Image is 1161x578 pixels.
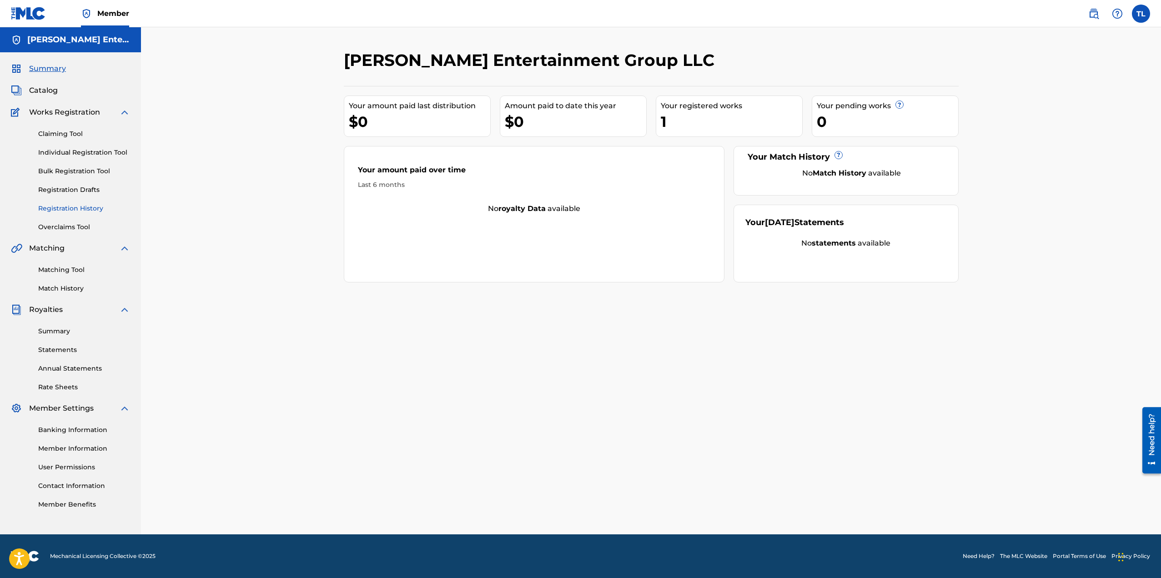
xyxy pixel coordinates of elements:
div: Your registered works [661,101,802,111]
div: Amount paid to date this year [505,101,646,111]
a: Privacy Policy [1111,552,1150,560]
a: Match History [38,284,130,293]
img: Works Registration [11,107,23,118]
a: Rate Sheets [38,382,130,392]
img: Royalties [11,304,22,315]
strong: statements [812,239,856,247]
img: search [1088,8,1099,19]
a: Annual Statements [38,364,130,373]
div: Your Match History [745,151,947,163]
a: Public Search [1085,5,1103,23]
span: Catalog [29,85,58,96]
a: Statements [38,345,130,355]
iframe: Resource Center [1136,403,1161,477]
a: User Permissions [38,462,130,472]
a: Need Help? [963,552,995,560]
span: Mechanical Licensing Collective © 2025 [50,552,156,560]
div: Drag [1118,543,1124,571]
a: Individual Registration Tool [38,148,130,157]
img: Accounts [11,35,22,45]
img: expand [119,403,130,414]
a: CatalogCatalog [11,85,58,96]
img: Catalog [11,85,22,96]
a: Banking Information [38,425,130,435]
span: Royalties [29,304,63,315]
img: help [1112,8,1123,19]
strong: royalty data [498,204,546,213]
span: ? [835,151,842,159]
div: Your amount paid last distribution [349,101,490,111]
span: Matching [29,243,65,254]
div: 1 [661,111,802,132]
div: Your amount paid over time [358,165,711,180]
iframe: Chat Widget [1116,534,1161,578]
img: Matching [11,243,22,254]
img: Member Settings [11,403,22,414]
a: Member Information [38,444,130,453]
img: expand [119,304,130,315]
span: Works Registration [29,107,100,118]
div: $0 [349,111,490,132]
a: Registration History [38,204,130,213]
img: expand [119,107,130,118]
span: ? [896,101,903,108]
div: 0 [817,111,958,132]
a: SummarySummary [11,63,66,74]
a: Matching Tool [38,265,130,275]
div: User Menu [1132,5,1150,23]
div: $0 [505,111,646,132]
img: Summary [11,63,22,74]
h2: [PERSON_NAME] Entertainment Group LLC [344,50,719,70]
a: Registration Drafts [38,185,130,195]
strong: Match History [813,169,866,177]
span: Summary [29,63,66,74]
a: Portal Terms of Use [1053,552,1106,560]
img: expand [119,243,130,254]
div: Your Statements [745,216,844,229]
img: MLC Logo [11,7,46,20]
a: Claiming Tool [38,129,130,139]
div: No available [745,238,947,249]
a: Contact Information [38,481,130,491]
a: Member Benefits [38,500,130,509]
img: logo [11,551,39,562]
div: Your pending works [817,101,958,111]
div: No available [757,168,947,179]
a: Overclaims Tool [38,222,130,232]
img: Top Rightsholder [81,8,92,19]
div: Help [1108,5,1126,23]
div: Last 6 months [358,180,711,190]
span: Member [97,8,129,19]
a: The MLC Website [1000,552,1047,560]
a: Bulk Registration Tool [38,166,130,176]
div: No available [344,203,724,214]
span: Member Settings [29,403,94,414]
a: Summary [38,327,130,336]
span: [DATE] [765,217,794,227]
h5: Dornell Entertainment Group LLC [27,35,130,45]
